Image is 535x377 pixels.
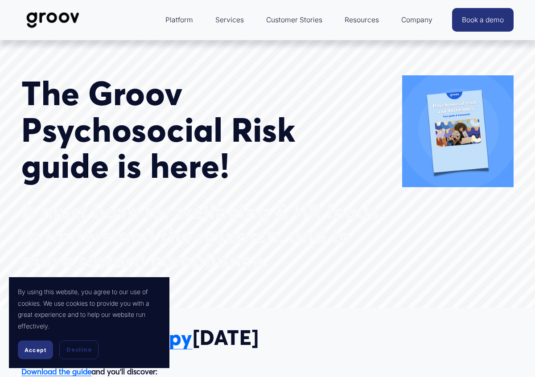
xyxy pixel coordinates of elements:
span: A must have for wellbeing & HR leads to understand the research, and to move toward compliance. [21,199,384,273]
span: Accept [25,347,46,353]
button: Decline [59,340,99,359]
a: folder dropdown [397,9,437,31]
a: Book a demo [452,8,514,32]
img: Groov | Workplace Science Platform | Unlock Performance | Drive Results [21,5,84,35]
span: The Groov Psychosocial Risk guide is here! [21,73,304,186]
a: folder dropdown [161,9,198,31]
strong: and you’ll discover: [91,367,157,376]
strong: [DATE] [193,325,259,350]
span: Resources [345,14,379,26]
a: Services [211,9,248,31]
a: Customer Stories [262,9,327,31]
section: Cookie banner [9,277,169,368]
button: Accept [18,340,53,359]
span: Platform [165,14,193,26]
a: Download the guide [21,367,91,376]
a: folder dropdown [340,9,383,31]
span: Decline [66,346,91,354]
p: By using this website, you agree to our use of cookies. We use cookies to provide you with a grea... [18,286,160,332]
span: Company [401,14,432,26]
